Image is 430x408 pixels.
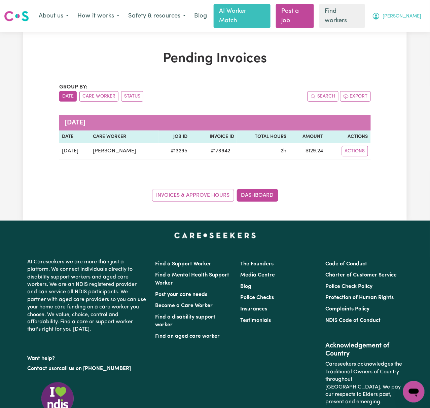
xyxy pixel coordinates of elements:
th: Date [59,131,90,143]
a: Blog [190,9,211,24]
a: call us on [PHONE_NUMBER] [59,366,131,372]
button: sort invoices by date [59,91,77,102]
th: Invoice ID [190,131,237,143]
a: Careseekers logo [4,8,29,24]
a: Contact us [27,366,54,372]
a: Careseekers home page [174,233,256,238]
th: Total Hours [237,131,289,143]
span: 2 hours [281,148,287,154]
a: AI Worker Match [214,4,271,28]
img: Careseekers logo [4,10,29,22]
button: Actions [342,146,368,156]
span: Group by: [59,84,87,90]
a: Complaints Policy [326,306,370,312]
a: The Founders [240,261,274,267]
button: Export [340,91,371,102]
a: Find a disability support worker [155,314,215,328]
a: Protection of Human Rights [326,295,394,300]
p: or [27,363,147,375]
button: Safety & resources [124,9,190,23]
iframe: Button to launch messaging window [403,381,425,403]
th: Care Worker [90,131,159,143]
button: About us [34,9,73,23]
a: Invoices & Approve Hours [152,189,234,202]
th: Job ID [159,131,190,143]
button: How it works [73,9,124,23]
h2: Acknowledgement of Country [326,342,403,358]
td: $ 129.24 [289,143,326,159]
td: # 13295 [159,143,190,159]
a: Find a Support Worker [155,261,211,267]
a: Testimonials [240,318,271,323]
p: Want help? [27,353,147,363]
a: Post your care needs [155,292,207,297]
a: Become a Care Worker [155,303,213,308]
th: Amount [289,131,326,143]
button: Search [308,91,338,102]
button: sort invoices by care worker [79,91,118,102]
a: Code of Conduct [326,261,367,267]
h1: Pending Invoices [59,51,371,67]
a: Find a Mental Health Support Worker [155,272,229,286]
a: Find an aged care worker [155,334,220,339]
button: My Account [368,9,426,23]
button: sort invoices by paid status [121,91,143,102]
a: Find workers [319,4,365,28]
a: Post a job [276,4,314,28]
caption: [DATE] [59,115,371,131]
p: At Careseekers we are more than just a platform. We connect individuals directly to disability su... [27,256,147,336]
a: Dashboard [237,189,278,202]
a: Blog [240,284,251,289]
a: Charter of Customer Service [326,272,397,278]
span: [PERSON_NAME] [383,13,422,20]
th: Actions [326,131,371,143]
a: Media Centre [240,272,275,278]
span: # 173942 [207,147,234,155]
a: Police Checks [240,295,274,300]
td: [PERSON_NAME] [90,143,159,159]
a: Insurances [240,306,267,312]
a: Police Check Policy [326,284,373,289]
td: [DATE] [59,143,90,159]
a: NDIS Code of Conduct [326,318,381,323]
